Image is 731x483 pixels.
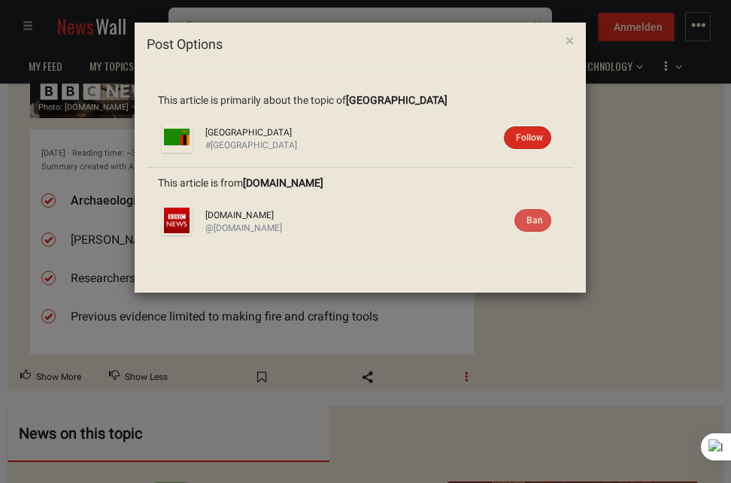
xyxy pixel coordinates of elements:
[147,85,574,169] li: This article is primarily about the topic of
[516,132,543,143] span: Follow
[526,215,543,226] span: Ban
[205,139,551,152] div: #[GEOGRAPHIC_DATA]
[205,210,274,220] a: [DOMAIN_NAME]
[147,168,574,250] li: This article is from
[205,127,292,138] a: [GEOGRAPHIC_DATA]
[346,94,447,106] a: [GEOGRAPHIC_DATA]
[147,35,574,54] h4: Post Options
[566,32,574,50] span: ×
[554,22,585,60] button: Close
[162,205,192,235] img: Profile picture of bbcafrica.com
[205,222,551,235] div: @[DOMAIN_NAME]
[243,177,323,189] a: [DOMAIN_NAME]
[162,123,192,153] img: Profile picture of Zambia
